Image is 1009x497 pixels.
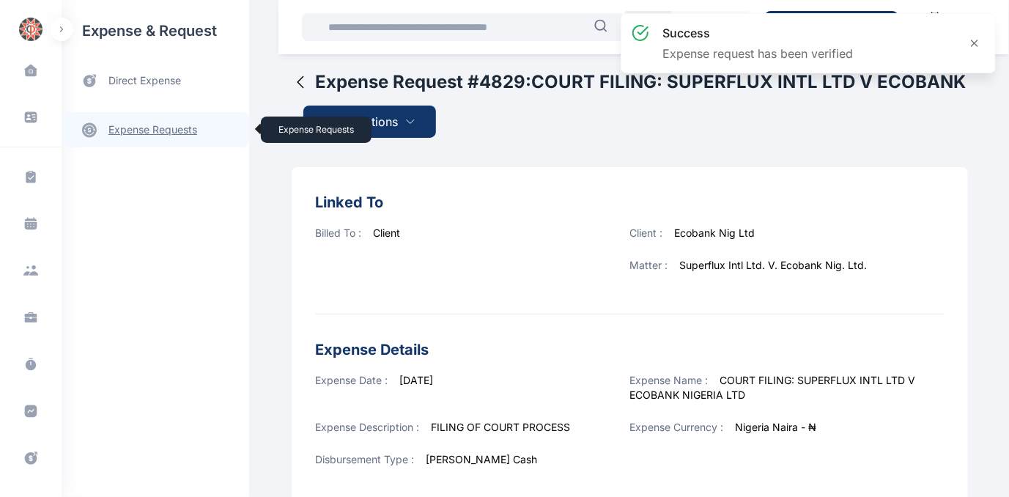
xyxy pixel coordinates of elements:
[630,374,916,401] span: COURT FILING: SUPERFLUX INTL LTD V ECOBANK NIGERIA LTD
[315,421,419,433] span: Expense Description :
[399,374,433,386] span: [DATE]
[315,374,388,386] span: Expense Date :
[662,45,853,62] p: Expense request has been verified
[62,62,249,100] a: direct expense
[630,259,668,271] span: Matter :
[910,5,960,49] a: Calendar
[62,112,249,147] a: expense requests
[315,338,945,361] h3: Expense Details
[108,73,181,89] span: direct expense
[62,100,249,147] div: expense requestsexpense requests
[662,24,853,42] h3: success
[680,259,868,271] span: Superflux Intl Ltd. V. Ecobank Nig. Ltd.
[373,227,400,239] span: Client
[426,453,537,465] span: [PERSON_NAME] Cash
[736,421,817,433] span: Nigeria Naira - ₦
[315,227,361,239] span: Billed To :
[630,374,709,386] span: Expense Name :
[675,227,755,239] span: Ecobank Nig Ltd
[630,421,724,433] span: Expense Currency :
[324,113,399,130] span: More Options
[315,453,414,465] span: Disbursement Type :
[431,421,570,433] span: FILING OF COURT PROCESS
[630,227,663,239] span: Client :
[315,191,945,214] h3: Linked To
